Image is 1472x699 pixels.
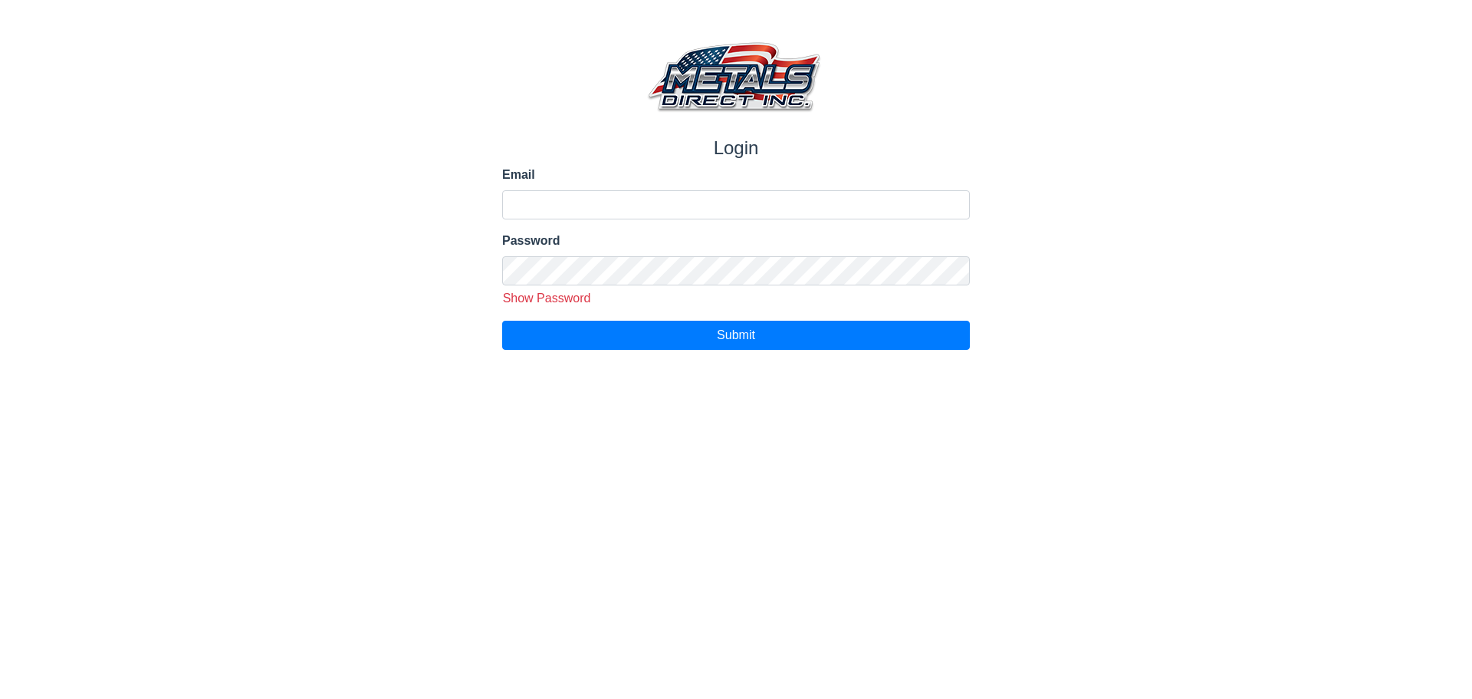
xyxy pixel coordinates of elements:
h1: Login [502,137,970,160]
span: Submit [717,328,755,341]
button: Show Password [497,289,596,308]
span: Show Password [503,292,591,305]
label: Password [502,232,970,250]
button: Submit [502,321,970,350]
label: Email [502,166,970,184]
